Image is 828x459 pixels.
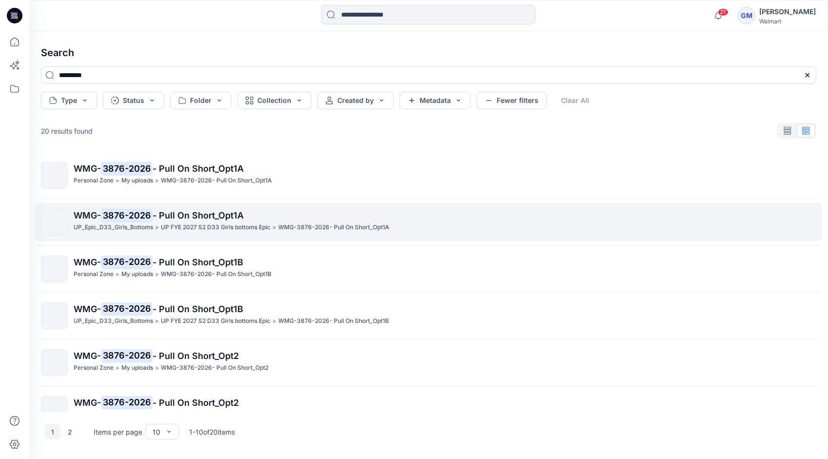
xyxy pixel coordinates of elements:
p: > [155,269,159,279]
div: GM [738,7,755,24]
span: WMG- [74,257,101,267]
mark: 3876-2026 [101,349,153,362]
span: WMG- [74,398,101,408]
span: - Pull On Short_Opt2 [153,398,239,408]
a: WMG-3876-2026- Pull On Short_Opt2Personal Zone>My uploads>WMG-3876-2026- Pull On Short_Opt2 [35,343,822,382]
a: WMG-3876-2026- Pull On Short_Opt1APersonal Zone>My uploads>WMG-3876-2026- Pull On Short_Opt1A [35,156,822,195]
p: Items per page [94,427,142,437]
p: My uploads [121,176,153,186]
p: Personal Zone [74,176,114,186]
p: UP FYE 2027 S2 D33 Girls bottoms Epic [161,410,270,420]
p: > [272,222,276,233]
p: > [116,363,119,373]
a: WMG-3876-2026- Pull On Short_Opt2UP_Epic_D33_Girls_Bottoms>UP FYE 2027 S2 D33 Girls bottoms Epic>... [35,390,822,429]
p: > [116,176,119,186]
button: 1 [45,424,60,439]
p: UP FYE 2027 S2 D33 Girls bottoms Epic [161,222,270,233]
button: Metadata [400,92,471,109]
p: Personal Zone [74,269,114,279]
p: WMG-3876-2026- Pull On Short_Opt1B [278,316,389,326]
h4: Search [33,39,824,66]
button: Type [41,92,97,109]
p: UP FYE 2027 S2 D33 Girls bottoms Epic [161,316,270,326]
p: UP_Epic_D33_Girls_Bottoms [74,316,153,326]
div: Walmart [759,18,816,25]
button: 2 [62,424,78,439]
span: WMG- [74,210,101,220]
button: Collection [237,92,311,109]
p: WMG-3876-2026- Pull On Short_Opt1A [278,222,389,233]
p: WMG-3876-2026- Pull On Short_Opt2 [278,410,386,420]
p: WMG-3876-2026- Pull On Short_Opt1B [161,269,271,279]
button: Fewer filters [477,92,547,109]
p: > [155,176,159,186]
p: > [155,222,159,233]
p: My uploads [121,269,153,279]
a: WMG-3876-2026- Pull On Short_Opt1BUP_Epic_D33_Girls_Bottoms>UP FYE 2027 S2 D33 Girls bottoms Epic... [35,297,822,335]
p: WMG-3876-2026- Pull On Short_Opt1A [161,176,272,186]
p: Personal Zone [74,363,114,373]
p: > [155,363,159,373]
p: > [272,316,276,326]
span: WMG- [74,351,101,361]
mark: 3876-2026 [101,396,153,409]
p: 1 - 10 of 20 items [189,427,235,437]
span: - Pull On Short_Opt1A [153,210,244,220]
a: WMG-3876-2026- Pull On Short_Opt1AUP_Epic_D33_Girls_Bottoms>UP FYE 2027 S2 D33 Girls bottoms Epic... [35,203,822,241]
span: 21 [718,8,729,16]
div: 10 [153,427,160,437]
p: UP_Epic_D33_Girls_Bottoms [74,222,153,233]
div: [PERSON_NAME] [759,6,816,18]
p: > [155,316,159,326]
mark: 3876-2026 [101,208,153,222]
span: - Pull On Short_Opt1A [153,163,244,174]
p: 20 results found [41,126,93,136]
span: WMG- [74,163,101,174]
mark: 3876-2026 [101,255,153,269]
p: My uploads [121,363,153,373]
span: WMG- [74,304,101,314]
p: > [155,410,159,420]
p: > [272,410,276,420]
mark: 3876-2026 [101,161,153,175]
p: > [116,269,119,279]
span: - Pull On Short_Opt1B [153,257,243,267]
span: - Pull On Short_Opt2 [153,351,239,361]
a: WMG-3876-2026- Pull On Short_Opt1BPersonal Zone>My uploads>WMG-3876-2026- Pull On Short_Opt1B [35,250,822,288]
span: - Pull On Short_Opt1B [153,304,243,314]
p: UP_Epic_D33_Girls_Bottoms [74,410,153,420]
p: WMG-3876-2026- Pull On Short_Opt2 [161,363,269,373]
button: Status [103,92,164,109]
mark: 3876-2026 [101,302,153,316]
button: Created by [317,92,394,109]
button: Folder [170,92,231,109]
